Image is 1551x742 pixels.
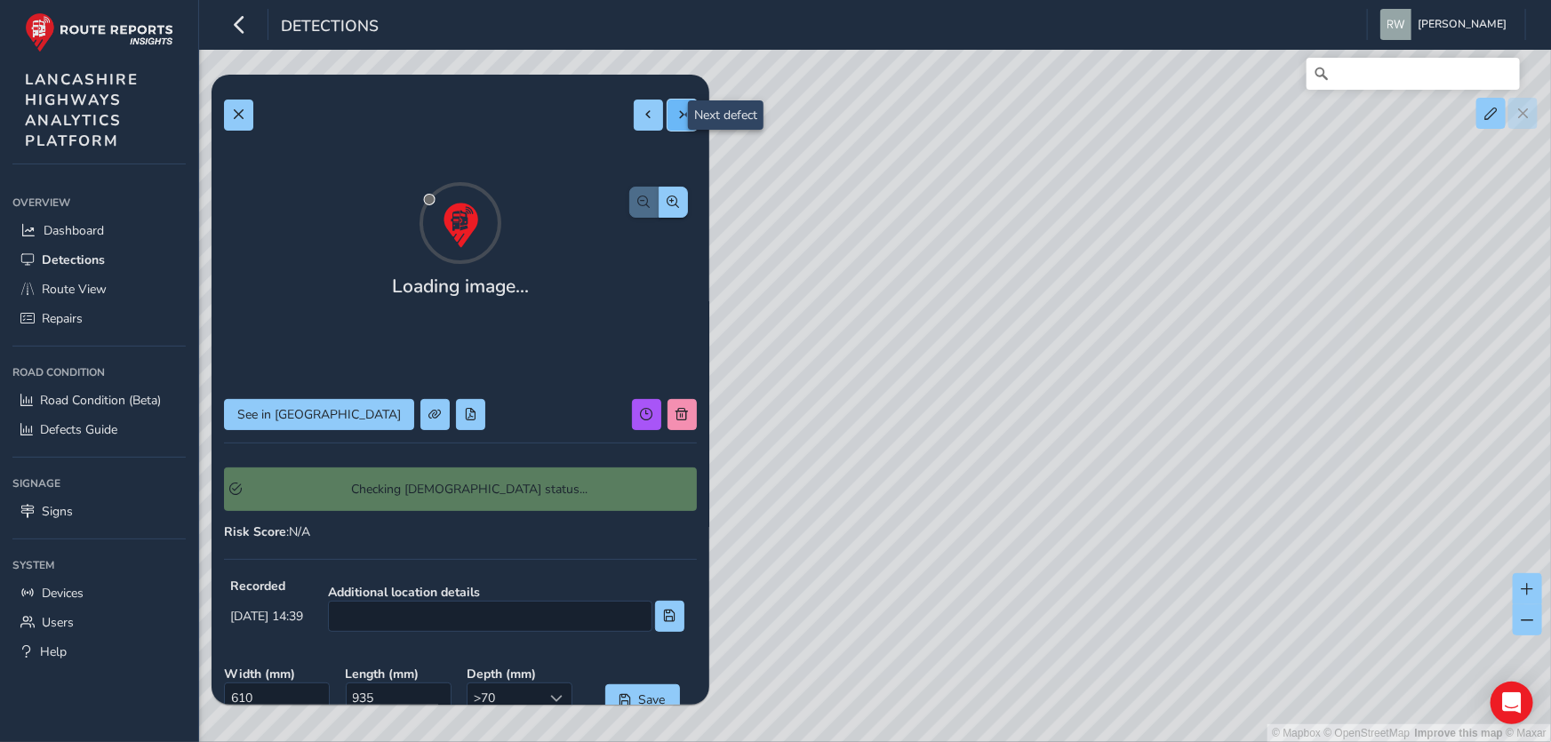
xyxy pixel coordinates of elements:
[42,251,105,268] span: Detections
[467,666,576,682] strong: Depth ( mm )
[40,392,161,409] span: Road Condition (Beta)
[12,275,186,304] a: Route View
[12,359,186,386] div: Road Condition
[12,216,186,245] a: Dashboard
[230,608,303,625] span: [DATE] 14:39
[12,552,186,578] div: System
[468,683,542,713] span: >70
[12,637,186,666] a: Help
[40,643,67,660] span: Help
[637,691,667,708] span: Save
[12,497,186,526] a: Signs
[224,523,697,540] div: : N/A
[224,399,414,430] button: See in Route View
[224,523,286,540] strong: Risk Score
[40,421,117,438] span: Defects Guide
[328,584,684,601] strong: Additional location details
[230,578,303,594] strong: Recorded
[12,304,186,333] a: Repairs
[224,666,333,682] strong: Width ( mm )
[12,608,186,637] a: Users
[12,386,186,415] a: Road Condition (Beta)
[12,415,186,444] a: Defects Guide
[1380,9,1411,40] img: diamond-layout
[42,585,84,602] span: Devices
[1491,682,1533,724] div: Open Intercom Messenger
[605,684,680,715] button: Save
[12,578,186,608] a: Devices
[12,470,186,497] div: Signage
[42,310,83,327] span: Repairs
[1307,58,1520,90] input: Search
[281,15,379,40] span: Detections
[1418,9,1507,40] span: [PERSON_NAME]
[346,666,455,682] strong: Length ( mm )
[12,189,186,216] div: Overview
[392,275,529,298] h4: Loading image...
[25,12,173,52] img: rr logo
[237,406,401,423] span: See in [GEOGRAPHIC_DATA]
[12,245,186,275] a: Detections
[42,281,107,298] span: Route View
[25,69,139,151] span: LANCASHIRE HIGHWAYS ANALYTICS PLATFORM
[42,503,73,520] span: Signs
[44,222,104,239] span: Dashboard
[1380,9,1513,40] button: [PERSON_NAME]
[42,614,74,631] span: Users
